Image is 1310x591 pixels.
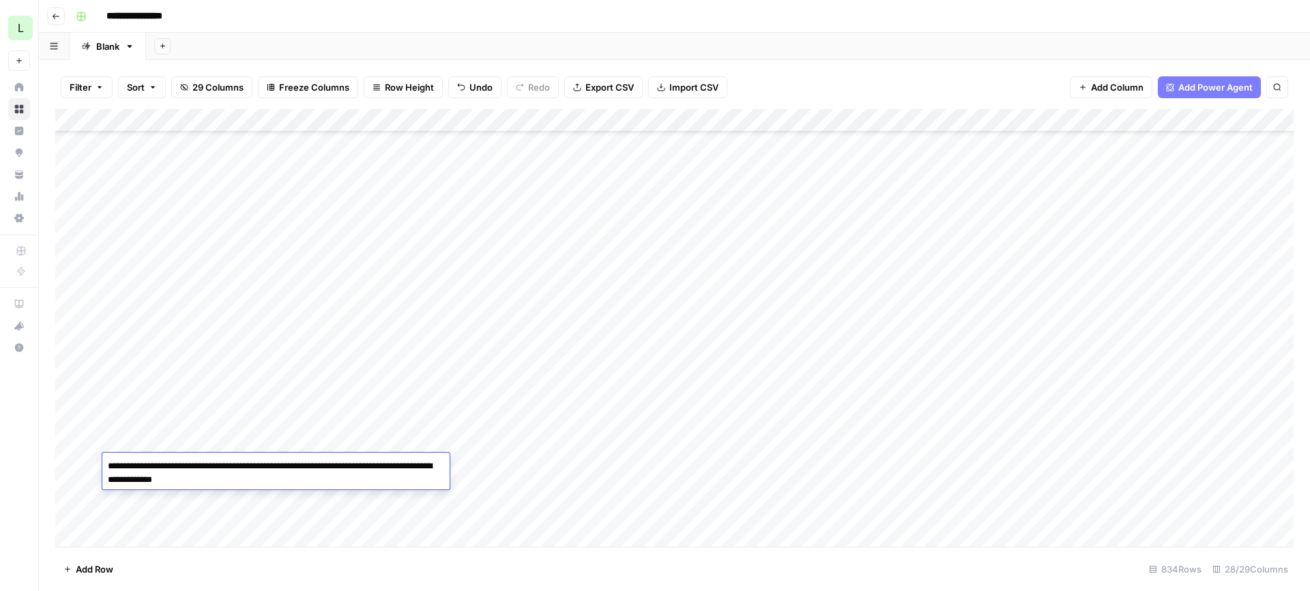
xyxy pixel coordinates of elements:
span: Filter [70,80,91,94]
a: Settings [8,207,30,229]
div: 834 Rows [1144,558,1207,580]
button: Workspace: Lob [8,11,30,45]
a: Browse [8,98,30,120]
button: Add Column [1070,76,1152,98]
span: Import CSV [669,80,718,94]
span: Export CSV [585,80,634,94]
a: Opportunities [8,142,30,164]
button: Redo [507,76,559,98]
span: Freeze Columns [279,80,349,94]
span: Row Height [385,80,434,94]
a: Usage [8,185,30,207]
button: Add Row [55,558,121,580]
span: Add Row [76,562,113,576]
button: What's new? [8,315,30,337]
a: Blank [70,33,146,60]
span: 29 Columns [192,80,244,94]
a: AirOps Academy [8,293,30,315]
button: Undo [448,76,501,98]
a: Insights [8,120,30,142]
span: Undo [469,80,493,94]
div: 28/29 Columns [1207,558,1294,580]
button: Sort [118,76,166,98]
span: Redo [528,80,550,94]
button: Freeze Columns [258,76,358,98]
a: Home [8,76,30,98]
button: Help + Support [8,337,30,359]
button: Filter [61,76,113,98]
span: Sort [127,80,145,94]
button: 29 Columns [171,76,252,98]
a: Your Data [8,164,30,185]
button: Import CSV [648,76,727,98]
div: Blank [96,40,119,53]
span: Add Column [1091,80,1144,94]
button: Row Height [364,76,443,98]
button: Add Power Agent [1158,76,1261,98]
span: Add Power Agent [1178,80,1253,94]
button: Export CSV [564,76,643,98]
span: L [18,20,24,36]
div: What's new? [9,316,29,336]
